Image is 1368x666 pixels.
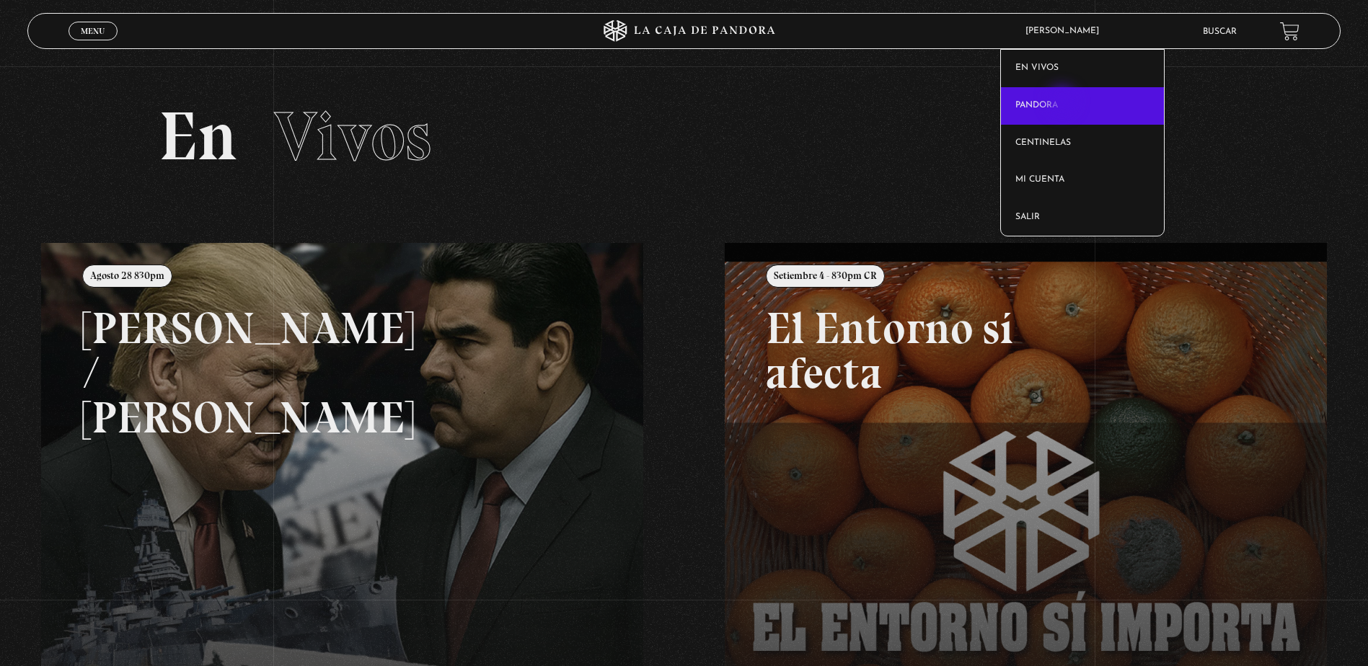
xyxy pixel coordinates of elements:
[1001,125,1164,162] a: Centinelas
[274,95,431,177] span: Vivos
[1280,22,1299,41] a: View your shopping cart
[159,102,1209,171] h2: En
[1001,199,1164,236] a: Salir
[1018,27,1113,35] span: [PERSON_NAME]
[1001,161,1164,199] a: Mi cuenta
[1001,50,1164,87] a: En vivos
[1001,87,1164,125] a: Pandora
[81,27,105,35] span: Menu
[76,39,110,49] span: Cerrar
[1203,27,1237,36] a: Buscar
